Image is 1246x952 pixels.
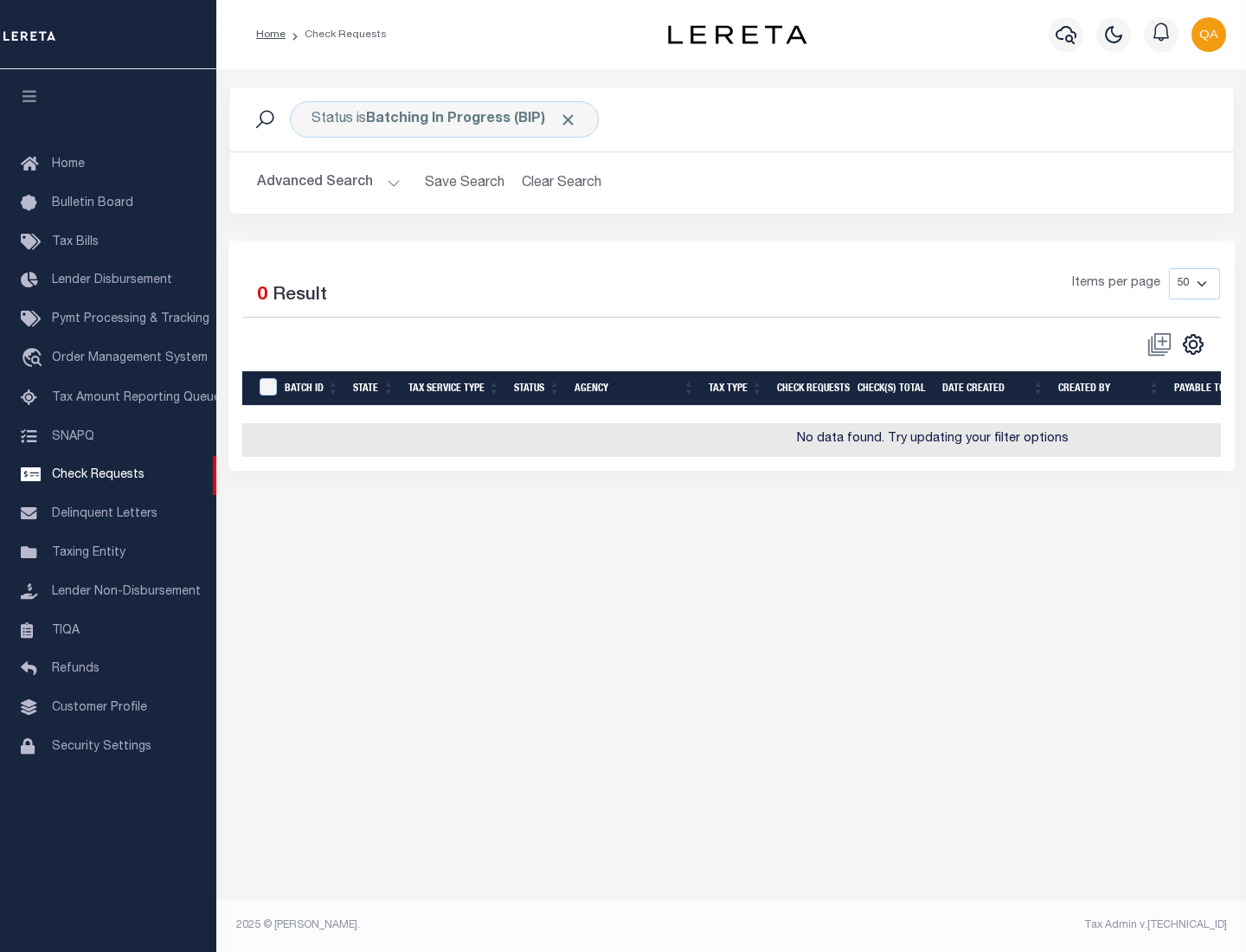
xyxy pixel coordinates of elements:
th: Batch Id: activate to sort column ascending [278,371,346,407]
i: travel_explore [21,348,48,370]
span: 0 [257,286,267,305]
span: SNAPQ [52,430,94,442]
span: Security Settings [52,741,151,753]
b: Batching In Progress (BIP) [366,113,577,126]
span: Items per page [1072,274,1160,293]
span: Taxing Entity [52,547,125,559]
span: TIQA [52,624,80,636]
th: Tax Type: activate to sort column ascending [702,371,770,407]
button: Clear Search [515,166,609,200]
th: Created By: activate to sort column ascending [1051,371,1167,407]
span: Delinquent Letters [52,508,157,520]
th: Agency: activate to sort column ascending [568,371,702,407]
div: Status is [290,101,599,138]
span: Order Management System [52,352,208,364]
th: Check(s) Total [851,371,935,407]
span: Tax Amount Reporting Queue [52,392,221,404]
span: Lender Non-Disbursement [52,586,201,598]
th: Date Created: activate to sort column ascending [935,371,1051,407]
span: Customer Profile [52,702,147,714]
li: Check Requests [286,27,387,42]
span: Click to Remove [559,111,577,129]
img: svg+xml;base64,PHN2ZyB4bWxucz0iaHR0cDovL3d3dy53My5vcmcvMjAwMC9zdmciIHBvaW50ZXItZXZlbnRzPSJub25lIi... [1191,17,1226,52]
th: Status: activate to sort column ascending [507,371,568,407]
img: logo-dark.svg [668,25,806,44]
span: Check Requests [52,469,145,481]
span: Tax Bills [52,236,99,248]
span: Bulletin Board [52,197,133,209]
div: 2025 © [PERSON_NAME]. [223,917,732,933]
span: Pymt Processing & Tracking [52,313,209,325]
button: Save Search [414,166,515,200]
span: Refunds [52,663,100,675]
button: Advanced Search [257,166,401,200]
div: Tax Admin v.[TECHNICAL_ID] [744,917,1227,933]
span: Lender Disbursement [52,274,172,286]
a: Home [256,29,286,40]
label: Result [273,282,327,310]
th: Check Requests [770,371,851,407]
th: State: activate to sort column ascending [346,371,401,407]
span: Home [52,158,85,170]
th: Tax Service Type: activate to sort column ascending [401,371,507,407]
